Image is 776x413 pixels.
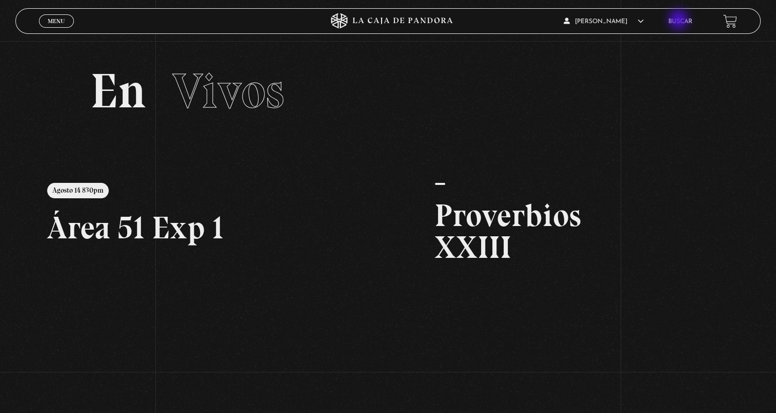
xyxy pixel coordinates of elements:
a: View your shopping cart [723,14,737,28]
a: Buscar [668,18,692,25]
h2: En [90,67,686,116]
span: [PERSON_NAME] [564,18,644,25]
span: Menu [48,18,65,24]
span: Vivos [172,62,284,120]
span: Cerrar [44,27,68,34]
